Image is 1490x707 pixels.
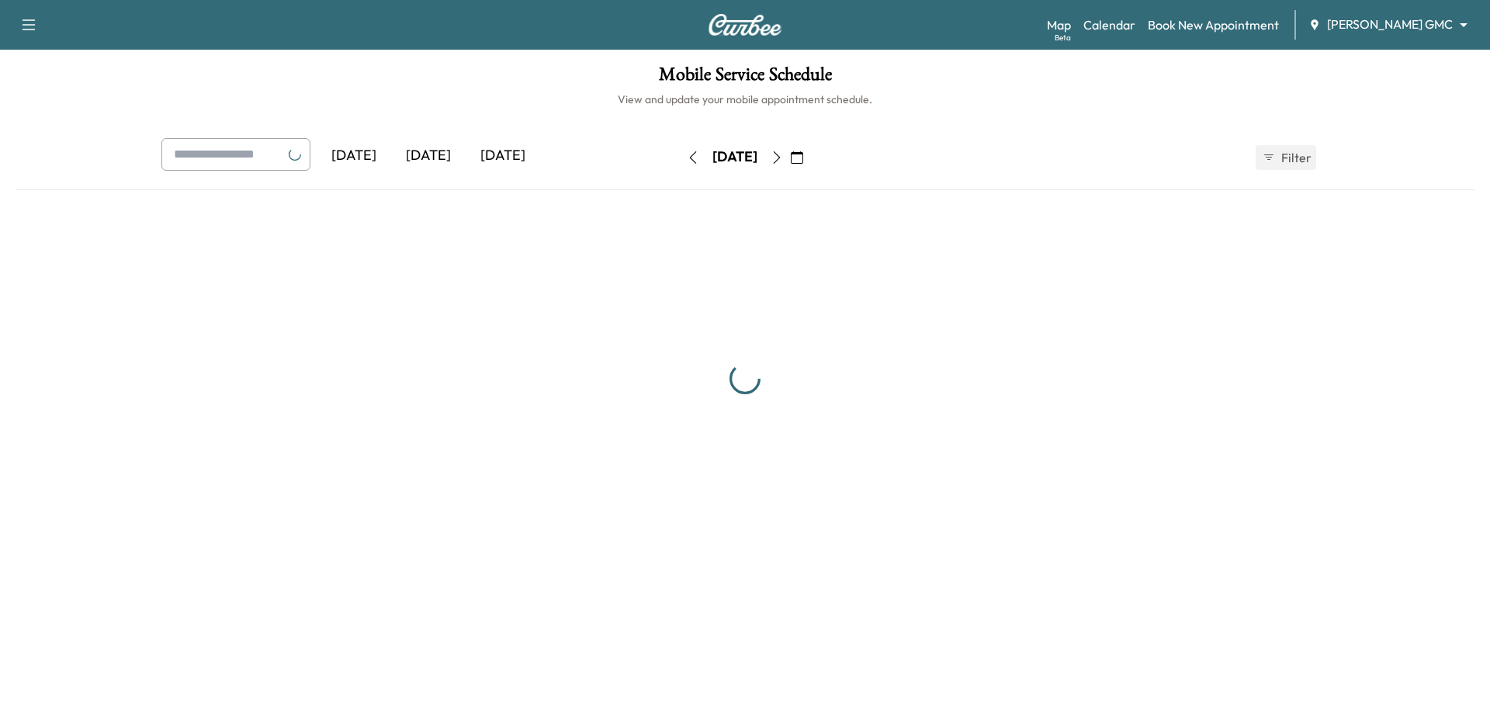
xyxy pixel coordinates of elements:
[391,138,466,174] div: [DATE]
[1083,16,1135,34] a: Calendar
[1281,148,1309,167] span: Filter
[1256,145,1316,170] button: Filter
[1047,16,1071,34] a: MapBeta
[708,14,782,36] img: Curbee Logo
[1148,16,1279,34] a: Book New Appointment
[712,147,757,167] div: [DATE]
[466,138,540,174] div: [DATE]
[1055,32,1071,43] div: Beta
[1327,16,1453,33] span: [PERSON_NAME] GMC
[317,138,391,174] div: [DATE]
[16,92,1474,107] h6: View and update your mobile appointment schedule.
[16,65,1474,92] h1: Mobile Service Schedule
